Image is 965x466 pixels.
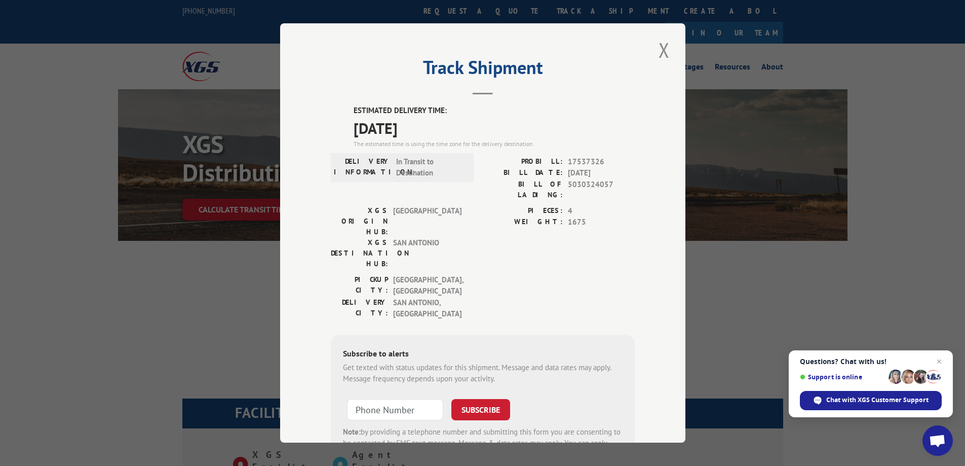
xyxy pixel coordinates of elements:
[800,391,942,410] span: Chat with XGS Customer Support
[331,274,388,297] label: PICKUP CITY:
[922,425,953,456] a: Open chat
[800,373,885,381] span: Support is online
[568,205,635,217] span: 4
[334,156,391,179] label: DELIVERY INFORMATION:
[451,399,510,420] button: SUBSCRIBE
[396,156,465,179] span: In Transit to Destination
[343,347,623,362] div: Subscribe to alerts
[393,297,461,320] span: SAN ANTONIO , [GEOGRAPHIC_DATA]
[483,156,563,168] label: PROBILL:
[483,217,563,228] label: WEIGHT:
[343,362,623,385] div: Get texted with status updates for this shipment. Message and data rates may apply. Message frequ...
[343,427,361,437] strong: Note:
[568,156,635,168] span: 17537326
[483,205,563,217] label: PIECES:
[655,36,673,64] button: Close modal
[331,237,388,269] label: XGS DESTINATION HUB:
[483,167,563,179] label: BILL DATE:
[568,179,635,200] span: 5030324057
[343,426,623,461] div: by providing a telephone number and submitting this form you are consenting to be contacted by SM...
[331,297,388,320] label: DELIVERY CITY:
[331,60,635,80] h2: Track Shipment
[354,117,635,139] span: [DATE]
[331,205,388,237] label: XGS ORIGIN HUB:
[568,167,635,179] span: [DATE]
[347,399,443,420] input: Phone Number
[826,396,929,405] span: Chat with XGS Customer Support
[800,357,942,366] span: Questions? Chat with us!
[393,205,461,237] span: [GEOGRAPHIC_DATA]
[568,217,635,228] span: 1675
[483,179,563,200] label: BILL OF LADING:
[354,139,635,149] div: The estimated time is using the time zone for the delivery destination.
[354,105,635,117] label: ESTIMATED DELIVERY TIME:
[393,274,461,297] span: [GEOGRAPHIC_DATA] , [GEOGRAPHIC_DATA]
[393,237,461,269] span: SAN ANTONIO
